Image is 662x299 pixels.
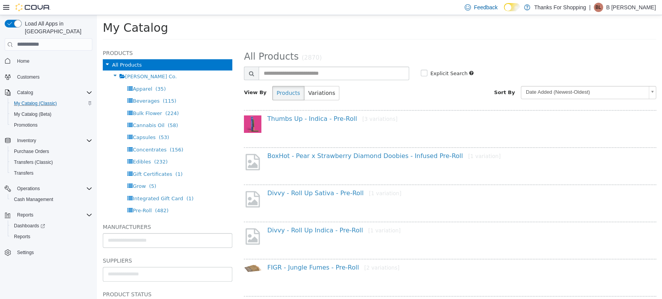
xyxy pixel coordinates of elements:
[14,57,33,66] a: Home
[14,196,53,203] span: Cash Management
[66,83,80,89] span: (115)
[147,100,164,118] img: 150
[78,156,85,162] span: (1)
[36,83,62,89] span: Beverages
[11,195,92,204] span: Cash Management
[6,207,135,217] h5: Manufacturers
[14,72,92,82] span: Customers
[14,72,43,82] a: Customers
[11,232,33,241] a: Reports
[175,71,207,85] button: Products
[15,47,45,53] span: All Products
[8,220,95,231] a: Dashboards
[16,3,50,11] img: Cova
[36,71,55,77] span: Apparel
[11,99,92,108] span: My Catalog (Classic)
[8,157,95,168] button: Transfers (Classic)
[332,55,371,62] label: Explicit Search
[14,184,92,193] span: Operations
[17,89,33,96] span: Catalog
[17,249,34,256] span: Settings
[14,148,49,155] span: Purchase Orders
[14,136,39,145] button: Inventory
[57,144,71,149] span: (232)
[36,144,54,149] span: Edibles
[2,183,95,194] button: Operations
[267,249,302,256] small: [2 variations]
[11,158,92,167] span: Transfers (Classic)
[11,232,92,241] span: Reports
[147,36,202,47] span: All Products
[8,194,95,205] button: Cash Management
[36,132,69,137] span: Concentrates
[2,71,95,82] button: Customers
[6,275,135,284] h5: Product Status
[14,210,92,220] span: Reports
[11,110,55,119] a: My Catalog (Beta)
[17,58,29,64] span: Home
[17,137,36,144] span: Inventory
[11,221,92,230] span: Dashboards
[272,175,304,181] small: [1 variation]
[6,241,135,250] h5: Suppliers
[504,11,504,12] span: Dark Mode
[11,110,92,119] span: My Catalog (Beta)
[8,146,95,157] button: Purchase Orders
[5,52,92,278] nav: Complex example
[8,168,95,179] button: Transfers
[11,120,92,130] span: Promotions
[8,231,95,242] button: Reports
[474,3,498,11] span: Feedback
[28,58,80,64] span: [PERSON_NAME] Co.
[14,234,30,240] span: Reports
[14,88,36,97] button: Catalog
[6,6,71,19] span: My Catalog
[36,180,86,186] span: Integrated Gift Card
[58,192,72,198] span: (482)
[14,247,92,257] span: Settings
[424,71,559,84] a: Date Added (Newest-Oldest)
[147,212,164,231] img: missing-image.png
[14,210,36,220] button: Reports
[11,147,52,156] a: Purchase Orders
[11,147,92,156] span: Purchase Orders
[17,74,40,80] span: Customers
[68,95,82,101] span: (224)
[73,132,86,137] span: (156)
[2,87,95,98] button: Catalog
[265,101,301,107] small: [3 variations]
[147,74,169,80] span: View By
[6,33,135,43] h5: Products
[424,71,549,83] span: Date Added (Newest-Oldest)
[147,175,164,194] img: missing-image.png
[14,100,57,107] span: My Catalog (Classic)
[147,137,164,156] img: missing-image.png
[147,249,164,258] img: 150
[36,168,49,174] span: Grow
[589,3,591,12] p: |
[11,99,60,108] a: My Catalog (Classic)
[36,107,67,113] span: Cannabis Oil
[11,158,56,167] a: Transfers (Classic)
[170,100,301,107] a: Thumbs Up - Indica - Pre-Roll[3 variations]
[71,107,81,113] span: (58)
[11,221,48,230] a: Dashboards
[8,109,95,120] button: My Catalog (Beta)
[14,111,52,117] span: My Catalog (Beta)
[504,3,520,11] input: Dark Mode
[14,248,37,257] a: Settings
[371,138,404,144] small: [1 variation]
[170,249,302,256] a: FIGR - Jungle Fumes - Pre-Roll[2 variations]
[11,120,41,130] a: Promotions
[2,210,95,220] button: Reports
[207,71,242,85] button: Variations
[14,223,45,229] span: Dashboards
[595,3,601,12] span: BL
[52,168,59,174] span: (5)
[534,3,586,12] p: Thanks For Shopping
[170,137,404,144] a: BoxHot - Pear x Strawberry Diamond Doobies - Infused Pre-Roll[1 variation]
[14,88,92,97] span: Catalog
[14,122,38,128] span: Promotions
[36,192,55,198] span: Pre-Roll
[606,3,656,12] p: B [PERSON_NAME]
